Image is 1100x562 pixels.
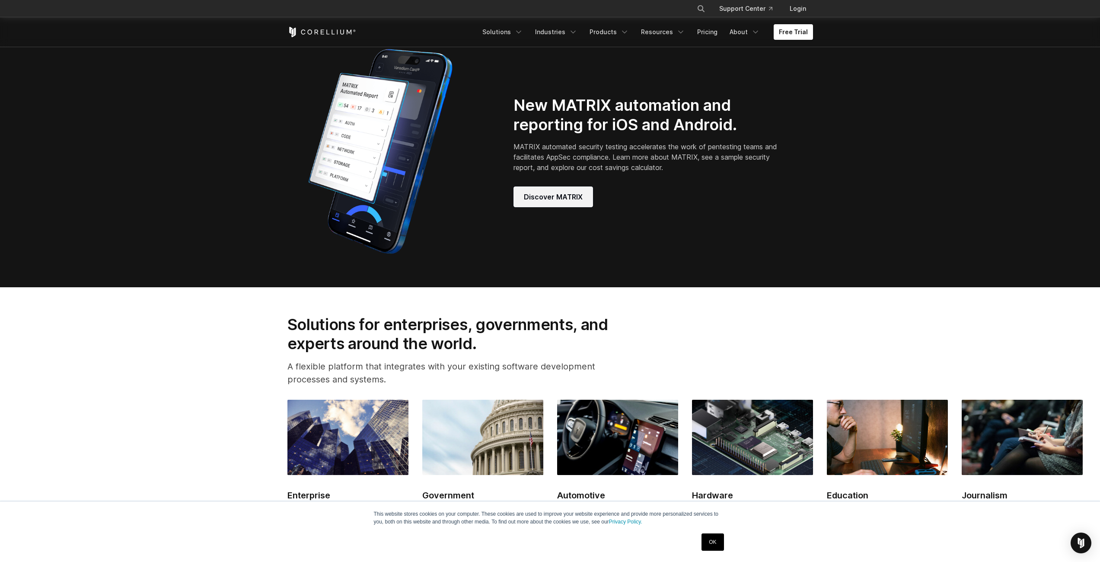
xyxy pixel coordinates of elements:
img: Enterprise [287,400,408,475]
a: Support Center [712,1,779,16]
img: Corellium_MATRIX_Hero_1_1x [287,43,473,260]
h2: Automotive [557,489,678,502]
h2: Solutions for enterprises, governments, and experts around the world. [287,315,632,353]
a: Resources [636,24,690,40]
a: About [724,24,765,40]
img: Education [827,400,948,475]
img: Automotive [557,400,678,475]
a: Pricing [692,24,723,40]
a: Products [584,24,634,40]
a: Privacy Policy. [609,519,642,525]
a: OK [701,533,724,551]
button: Search [693,1,709,16]
h2: Hardware [692,489,813,502]
h2: Government [422,489,543,502]
img: Government [422,400,543,475]
p: This website stores cookies on your computer. These cookies are used to improve your website expe... [374,510,727,526]
h2: New MATRIX automation and reporting for iOS and Android. [513,96,780,135]
div: Navigation Menu [477,24,813,40]
h2: Education [827,489,948,502]
span: Discover MATRIX [524,192,583,202]
p: MATRIX automated security testing accelerates the work of pentesting teams and facilitates AppSec... [513,141,780,173]
a: Corellium Home [287,27,356,37]
p: A flexible platform that integrates with your existing software development processes and systems. [287,360,632,386]
a: Industries [530,24,583,40]
h2: Journalism [962,489,1083,502]
a: Solutions [477,24,528,40]
a: Login [783,1,813,16]
div: Open Intercom Messenger [1071,533,1091,553]
a: Free Trial [774,24,813,40]
h2: Enterprise [287,489,408,502]
img: Hardware [692,400,813,475]
a: Discover MATRIX [513,186,593,207]
div: Navigation Menu [686,1,813,16]
img: Journalism [962,400,1083,475]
